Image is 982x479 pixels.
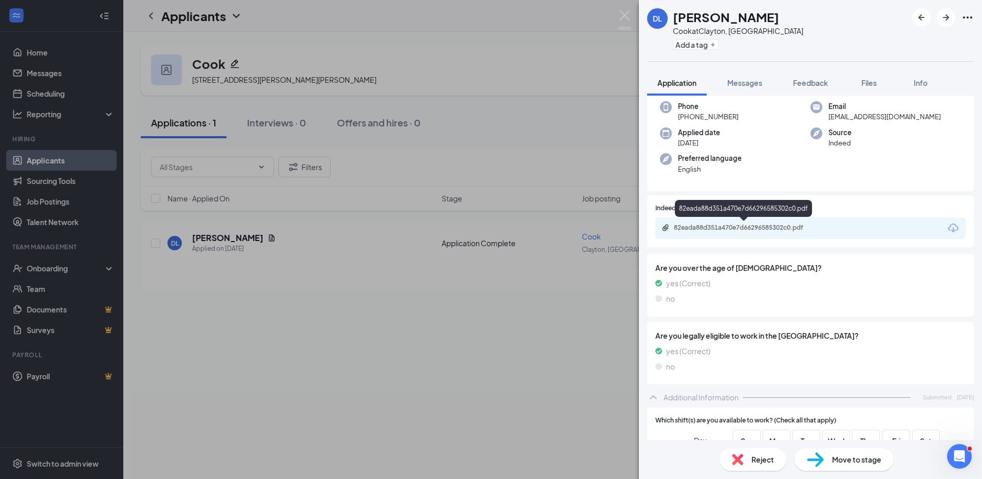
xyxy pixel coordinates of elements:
[767,435,786,447] span: Mon
[727,78,762,87] span: Messages
[915,11,928,24] svg: ArrowLeftNew
[694,435,707,446] span: Day
[861,78,877,87] span: Files
[673,39,719,50] button: PlusAdd a tag
[655,416,836,426] span: Which shift(s) are you available to work? (Check all that apply)
[673,26,803,36] div: Cook at Clayton, [GEOGRAPHIC_DATA]
[828,112,941,122] span: [EMAIL_ADDRESS][DOMAIN_NAME]
[662,224,670,232] svg: Paperclip
[662,224,828,233] a: Paperclip82eada88d351a470e7d66296585302c0.pdf
[678,101,739,112] span: Phone
[666,345,710,357] span: yes (Correct)
[664,392,739,402] div: Additional Information
[923,393,953,401] span: Submitted:
[828,101,941,112] span: Email
[914,78,928,87] span: Info
[832,454,881,465] span: Move to stage
[957,393,974,401] span: [DATE]
[797,435,816,447] span: Tue
[653,13,662,24] div: DL
[655,330,966,341] span: Are you legally eligible to work in the [GEOGRAPHIC_DATA]?
[751,454,774,465] span: Reject
[675,200,812,217] div: 82eada88d351a470e7d66296585302c0.pdf
[655,262,966,273] span: Are you over the age of [DEMOGRAPHIC_DATA]?
[678,164,742,174] span: English
[674,224,818,232] div: 82eada88d351a470e7d66296585302c0.pdf
[827,435,845,447] span: Wed
[828,138,852,148] span: Indeed
[678,127,720,138] span: Applied date
[678,153,742,163] span: Preferred language
[912,8,931,27] button: ArrowLeftNew
[887,435,905,447] span: Fri
[857,435,875,447] span: Thu
[917,435,935,447] span: Sat
[738,435,756,447] span: Sun
[673,8,779,26] h1: [PERSON_NAME]
[678,138,720,148] span: [DATE]
[655,204,701,213] span: Indeed Resume
[947,222,959,234] svg: Download
[828,127,852,138] span: Source
[666,361,675,372] span: no
[666,293,675,304] span: no
[666,278,710,289] span: yes (Correct)
[793,78,828,87] span: Feedback
[937,8,955,27] button: ArrowRight
[961,11,974,24] svg: Ellipses
[647,391,659,403] svg: ChevronUp
[657,78,696,87] span: Application
[947,444,972,469] iframe: Intercom live chat
[710,42,716,48] svg: Plus
[940,11,952,24] svg: ArrowRight
[678,112,739,122] span: [PHONE_NUMBER]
